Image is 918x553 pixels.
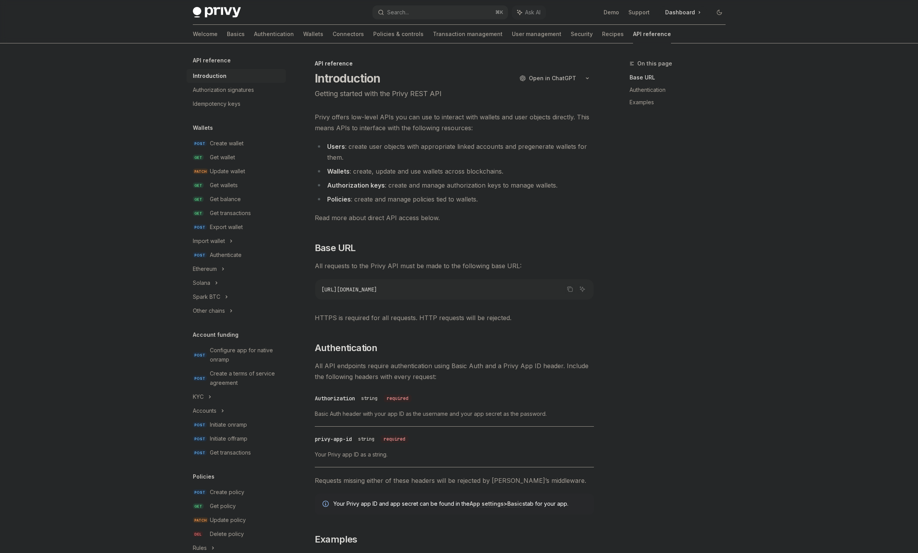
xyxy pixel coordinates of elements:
[512,25,561,43] a: User management
[315,60,594,67] div: API reference
[565,284,575,294] button: Copy the contents from the code block
[515,72,581,85] button: Open in ChatGPT
[210,529,244,539] div: Delete policy
[210,420,247,429] div: Initiate onramp
[187,513,286,527] a: PATCHUpdate policy
[659,6,707,19] a: Dashboard
[193,422,207,428] span: POST
[193,196,204,202] span: GET
[187,97,286,111] a: Idempotency keys
[315,180,594,191] li: : create and manage authorization keys to manage wallets.
[387,8,409,17] div: Search...
[210,448,251,457] div: Get transactions
[193,406,216,415] div: Accounts
[187,432,286,446] a: POSTInitiate offramp
[187,136,286,150] a: POSTCreate wallet
[187,150,286,164] a: GETGet wallet
[315,342,377,354] span: Authentication
[210,153,235,162] div: Get wallet
[303,25,323,43] a: Wallets
[187,248,286,262] a: POSTAuthenticate
[315,242,356,254] span: Base URL
[187,164,286,178] a: PATCHUpdate wallet
[193,376,207,381] span: POST
[495,9,503,16] span: ⌘ K
[210,369,281,388] div: Create a terms of service agreement
[193,264,217,274] div: Ethereum
[193,306,225,315] div: Other chains
[315,260,594,271] span: All requests to the Privy API must be made to the following base URL:
[210,208,251,218] div: Get transactions
[630,71,732,84] a: Base URL
[381,435,408,443] div: required
[315,141,594,163] li: : create user objects with appropriate linked accounts and pregenerate wallets for them.
[193,278,210,288] div: Solana
[187,485,286,499] a: POSTCreate policy
[187,206,286,220] a: GETGet transactions
[187,418,286,432] a: POSTInitiate onramp
[193,392,204,401] div: KYC
[210,250,242,260] div: Authenticate
[315,71,381,85] h1: Introduction
[193,224,207,230] span: POST
[327,181,385,189] strong: Authorization keys
[315,450,594,459] span: Your Privy app ID as a string.
[210,167,245,176] div: Update wallet
[193,99,240,109] div: Idempotency keys
[193,489,207,495] span: POST
[637,59,672,68] span: On this page
[633,25,671,43] a: API reference
[193,169,208,174] span: PATCH
[315,475,594,486] span: Requests missing either of these headers will be rejected by [PERSON_NAME]’s middleware.
[358,436,374,442] span: string
[361,395,377,401] span: string
[372,5,508,19] button: Search...⌘K
[315,166,594,177] li: : create, update and use wallets across blockchains.
[193,85,254,95] div: Authorization signatures
[193,155,204,160] span: GET
[577,284,587,294] button: Ask AI
[187,192,286,206] a: GETGet balance
[193,141,207,146] span: POST
[571,25,593,43] a: Security
[193,436,207,442] span: POST
[254,25,294,43] a: Authentication
[321,286,377,293] span: [URL][DOMAIN_NAME]
[507,500,525,507] strong: Basics
[193,503,204,509] span: GET
[193,56,231,65] h5: API reference
[187,367,286,390] a: POSTCreate a terms of service agreement
[193,330,239,339] h5: Account funding
[210,139,244,148] div: Create wallet
[193,543,207,553] div: Rules
[210,195,241,204] div: Get balance
[315,533,357,546] span: Examples
[433,25,503,43] a: Transaction management
[630,84,732,96] a: Authentication
[187,83,286,97] a: Authorization signatures
[193,71,226,81] div: Introduction
[315,194,594,205] li: : create and manage policies tied to wallets.
[327,143,345,150] strong: Users
[210,434,247,443] div: Initiate offramp
[315,395,355,402] div: Authorization
[187,527,286,541] a: DELDelete policy
[602,25,624,43] a: Recipes
[210,222,243,232] div: Export wallet
[193,531,203,537] span: DEL
[193,472,214,481] h5: Policies
[315,312,594,323] span: HTTPS is required for all requests. HTTP requests will be rejected.
[187,446,286,460] a: POSTGet transactions
[665,9,695,16] span: Dashboard
[193,450,207,456] span: POST
[630,96,732,109] a: Examples
[210,488,244,497] div: Create policy
[193,7,241,18] img: dark logo
[193,123,213,133] h5: Wallets
[187,220,286,234] a: POSTExport wallet
[604,9,619,16] a: Demo
[187,178,286,192] a: GETGet wallets
[628,9,650,16] a: Support
[210,501,236,511] div: Get policy
[525,9,541,16] span: Ask AI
